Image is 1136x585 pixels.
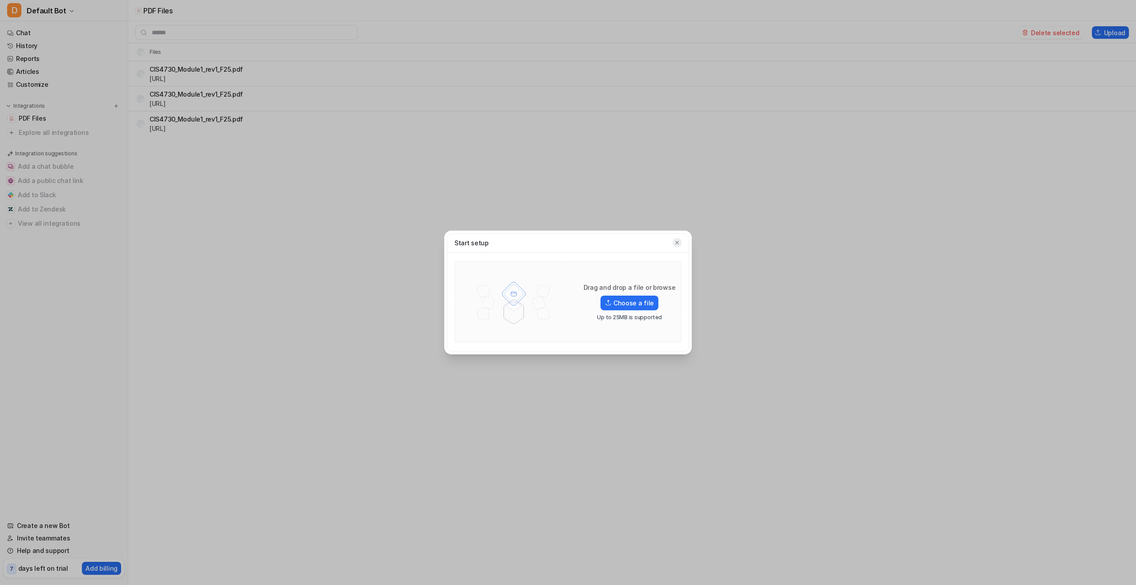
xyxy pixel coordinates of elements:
label: Choose a file [600,296,658,310]
p: Up to 25MB is supported [597,314,661,321]
p: Drag and drop a file or browse [584,283,676,292]
img: Upload icon [605,300,612,306]
p: Start setup [454,238,489,248]
img: File upload illustration [464,271,564,333]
